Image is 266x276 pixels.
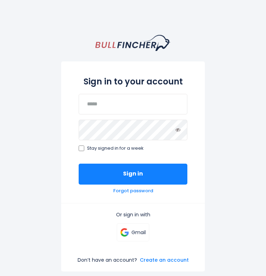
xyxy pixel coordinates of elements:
[131,229,146,236] p: Gmail
[95,35,171,51] a: homepage
[79,164,187,185] button: Sign in
[79,146,84,151] input: Stay signed in for a week
[140,257,189,263] a: Create an account
[79,211,187,218] p: Or sign in with
[87,146,144,151] span: Stay signed in for a week
[113,188,153,194] a: Forgot password
[117,223,150,241] a: Gmail
[78,257,137,263] p: Don’t have an account?
[79,77,187,87] h2: Sign in to your account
